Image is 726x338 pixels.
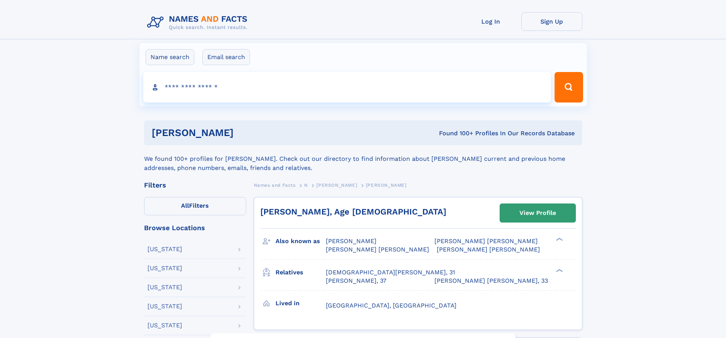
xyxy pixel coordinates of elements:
[316,183,357,188] span: [PERSON_NAME]
[460,12,521,31] a: Log In
[152,128,337,138] h1: [PERSON_NAME]
[147,265,182,271] div: [US_STATE]
[147,322,182,328] div: [US_STATE]
[326,246,429,253] span: [PERSON_NAME] [PERSON_NAME]
[144,12,254,33] img: Logo Names and Facts
[276,235,326,248] h3: Also known as
[316,180,357,190] a: [PERSON_NAME]
[144,224,246,231] div: Browse Locations
[146,49,194,65] label: Name search
[144,145,582,173] div: We found 100+ profiles for [PERSON_NAME]. Check out our directory to find information about [PERS...
[336,129,575,138] div: Found 100+ Profiles In Our Records Database
[254,180,296,190] a: Names and Facts
[181,202,189,209] span: All
[147,246,182,252] div: [US_STATE]
[326,302,457,309] span: [GEOGRAPHIC_DATA], [GEOGRAPHIC_DATA]
[326,268,455,277] a: [DEMOGRAPHIC_DATA][PERSON_NAME], 31
[304,180,308,190] a: N
[434,277,548,285] a: [PERSON_NAME] [PERSON_NAME], 33
[555,72,583,103] button: Search Button
[437,246,540,253] span: [PERSON_NAME] [PERSON_NAME]
[434,237,538,245] span: [PERSON_NAME] [PERSON_NAME]
[366,183,407,188] span: [PERSON_NAME]
[519,204,556,222] div: View Profile
[276,297,326,310] h3: Lived in
[144,182,246,189] div: Filters
[304,183,308,188] span: N
[147,284,182,290] div: [US_STATE]
[260,207,446,216] a: [PERSON_NAME], Age [DEMOGRAPHIC_DATA]
[276,266,326,279] h3: Relatives
[521,12,582,31] a: Sign Up
[144,197,246,215] label: Filters
[500,204,575,222] a: View Profile
[147,303,182,309] div: [US_STATE]
[554,268,563,273] div: ❯
[326,277,386,285] a: [PERSON_NAME], 37
[202,49,250,65] label: Email search
[554,237,563,242] div: ❯
[326,237,377,245] span: [PERSON_NAME]
[143,72,551,103] input: search input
